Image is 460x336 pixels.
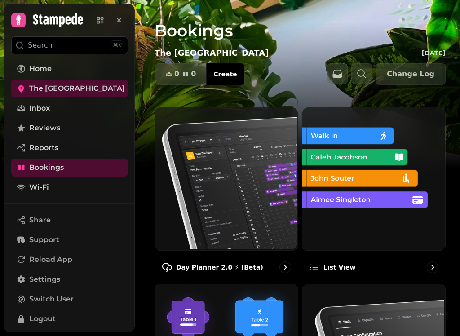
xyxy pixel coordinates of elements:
button: Create [206,63,244,85]
span: Reports [29,142,58,153]
img: Day Planner 2.0 ⚡ (Beta) [154,106,297,249]
button: Reload App [11,251,128,269]
a: Day Planner 2.0 ⚡ (Beta)Day Planner 2.0 ⚡ (Beta) [155,107,298,280]
span: Inbox [29,103,50,114]
span: Settings [29,274,60,285]
img: List view [301,106,444,249]
span: Create [213,71,237,77]
span: Change Log [387,71,434,78]
a: Settings [11,270,128,288]
span: Bookings [29,162,64,173]
span: Share [29,215,51,225]
a: List viewList view [302,107,446,280]
a: The [GEOGRAPHIC_DATA] [11,80,128,97]
button: Support [11,231,128,249]
svg: go to [428,263,437,272]
button: Change Log [376,63,446,85]
span: The [GEOGRAPHIC_DATA] [29,83,125,94]
p: Day Planner 2.0 ⚡ (Beta) [176,263,263,272]
span: Support [29,234,59,245]
p: List view [323,263,355,272]
svg: go to [281,263,290,272]
span: Reviews [29,123,60,133]
button: Switch User [11,290,128,308]
p: [DATE] [422,49,446,57]
p: Search [28,40,53,51]
span: Home [29,63,52,74]
span: 0 [191,71,196,78]
button: Share [11,211,128,229]
button: Logout [11,310,128,328]
span: Wi-Fi [29,182,49,193]
p: The [GEOGRAPHIC_DATA] [155,47,269,59]
span: Reload App [29,254,72,265]
div: ⌘K [111,40,124,50]
button: 00 [155,63,207,85]
a: Wi-Fi [11,178,128,196]
span: 0 [174,71,179,78]
a: Bookings [11,159,128,177]
span: Logout [29,314,56,324]
a: Inbox [11,99,128,117]
a: Home [11,60,128,78]
button: Search⌘K [11,36,128,54]
span: Switch User [29,294,74,305]
a: Reviews [11,119,128,137]
a: Reports [11,139,128,157]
